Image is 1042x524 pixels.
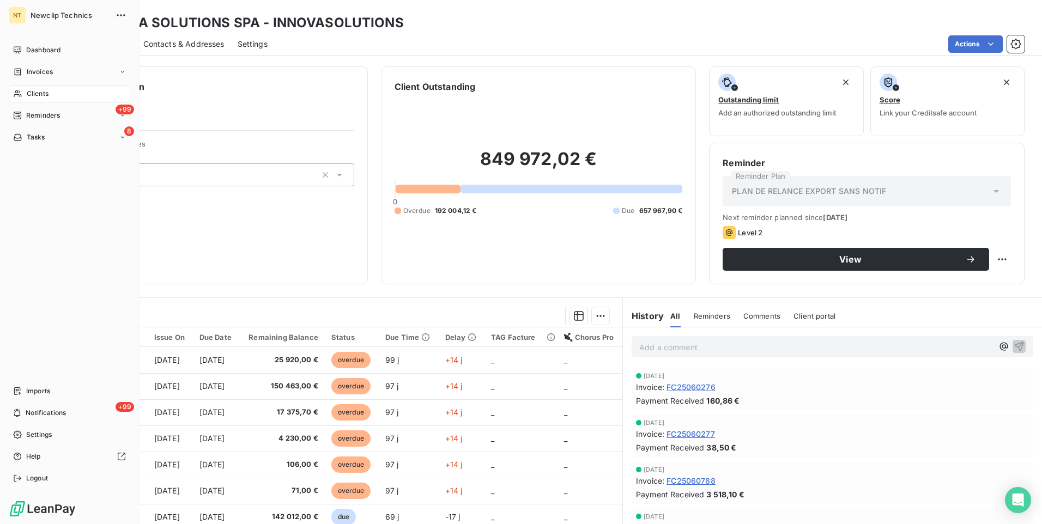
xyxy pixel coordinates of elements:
[9,7,26,24] div: NT
[199,512,225,521] span: [DATE]
[709,66,863,136] button: Outstanding limitAdd an authorized outstanding limit
[26,111,60,120] span: Reminders
[154,355,180,364] span: [DATE]
[154,333,186,342] div: Issue On
[393,197,397,206] span: 0
[491,460,494,469] span: _
[199,355,225,364] span: [DATE]
[723,156,1011,169] h6: Reminder
[26,430,52,440] span: Settings
[238,39,268,50] span: Settings
[636,381,664,393] span: Invoice :
[823,213,847,222] span: [DATE]
[636,428,664,440] span: Invoice :
[124,126,134,136] span: 8
[246,355,318,365] span: 25 920,00 €
[246,333,318,342] div: Remaining Balance
[199,486,225,495] span: [DATE]
[199,381,225,391] span: [DATE]
[491,512,494,521] span: _
[385,486,399,495] span: 97 j
[9,500,76,517] img: Logo LeanPay
[1005,487,1031,513] div: Open Intercom Messenger
[154,460,180,469] span: [DATE]
[491,434,494,443] span: _
[670,312,680,320] span: All
[154,512,180,521] span: [DATE]
[622,206,634,216] span: Due
[331,352,371,368] span: overdue
[246,381,318,392] span: 150 463,00 €
[732,186,886,197] span: PLAN DE RELANCE EXPORT SANS NOTIF
[723,213,1011,222] span: Next reminder planned since
[331,456,371,473] span: overdue
[694,312,730,320] span: Reminders
[445,407,463,417] span: +14 j
[636,489,704,500] span: Payment Received
[870,66,1025,136] button: ScoreLink your Creditsafe account
[385,512,399,521] span: 69 j
[385,381,399,391] span: 97 j
[143,39,225,50] span: Contacts & Addresses
[27,67,53,77] span: Invoices
[644,466,664,473] span: [DATE]
[154,486,180,495] span: [DATE]
[395,148,683,181] h2: 849 972,02 €
[331,378,371,394] span: overdue
[880,108,977,117] span: Link your Creditsafe account
[137,170,146,180] input: Add a tag
[385,407,399,417] span: 97 j
[491,407,494,417] span: _
[723,248,989,271] button: View
[154,434,180,443] span: [DATE]
[718,108,836,117] span: Add an authorized outstanding limit
[445,486,463,495] span: +14 j
[793,312,835,320] span: Client portal
[26,386,50,396] span: Imports
[26,45,60,55] span: Dashboard
[246,433,318,444] span: 4 230,00 €
[639,206,683,216] span: 657 967,90 €
[564,333,616,342] div: Chorus Pro
[66,80,354,93] h6: Client information
[116,105,134,114] span: +99
[26,452,41,461] span: Help
[331,430,371,447] span: overdue
[246,511,318,522] span: 142 012,00 €
[9,448,130,465] a: Help
[636,442,704,453] span: Payment Received
[706,442,736,453] span: 38,50 €
[199,460,225,469] span: [DATE]
[88,139,354,155] span: Client Properties
[331,483,371,499] span: overdue
[564,407,567,417] span: _
[636,475,664,486] span: Invoice :
[491,355,494,364] span: _
[395,80,476,93] h6: Client Outstanding
[667,428,715,440] span: FC25060277
[706,395,740,406] span: 160,86 €
[27,89,49,99] span: Clients
[154,407,180,417] span: [DATE]
[564,460,567,469] span: _
[385,434,399,443] span: 97 j
[564,381,567,391] span: _
[564,355,567,364] span: _
[26,473,48,483] span: Logout
[564,434,567,443] span: _
[644,373,664,379] span: [DATE]
[154,381,180,391] span: [DATE]
[667,475,716,486] span: FC25060788
[743,312,780,320] span: Comments
[948,35,1003,53] button: Actions
[385,460,399,469] span: 97 j
[331,404,371,421] span: overdue
[491,333,551,342] div: TAG Facture
[445,512,461,521] span: -17 j
[26,408,66,418] span: Notifications
[435,206,477,216] span: 192 004,12 €
[385,355,399,364] span: 99 j
[636,395,704,406] span: Payment Received
[445,460,463,469] span: +14 j
[564,486,567,495] span: _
